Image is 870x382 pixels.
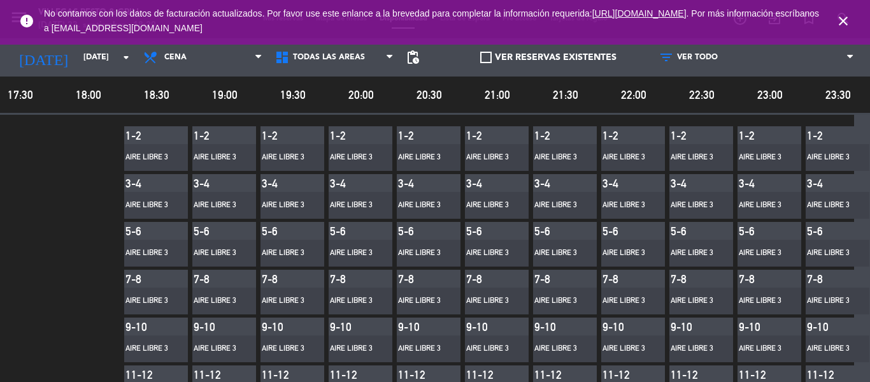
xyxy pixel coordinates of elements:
div: 1-2 [671,129,702,142]
span: 19:30 [260,85,325,104]
i: [DATE] [10,43,77,71]
div: 11-12 [807,368,839,381]
div: Aire Libre 3 [534,342,579,355]
div: 3-4 [534,177,566,190]
div: Aire Libre 3 [466,342,511,355]
div: 5-6 [398,224,430,238]
div: Aire Libre 3 [262,295,306,307]
div: 7-8 [262,272,294,286]
div: 11-12 [125,368,157,381]
div: 3-4 [330,177,362,190]
div: 3-4 [194,177,225,190]
span: pending_actions [405,50,420,65]
div: Aire Libre 3 [739,247,783,260]
span: No contamos con los datos de facturación actualizados. Por favor use este enlance a la brevedad p... [44,8,819,33]
div: 3-4 [807,177,839,190]
div: Aire Libre 3 [125,342,170,355]
span: 18:00 [56,85,120,104]
div: Aire Libre 3 [194,151,238,164]
div: Aire Libre 3 [262,342,306,355]
div: 7-8 [807,272,839,286]
div: 7-8 [330,272,362,286]
div: Aire Libre 3 [739,342,783,355]
div: 11-12 [534,368,566,381]
div: 7-8 [125,272,157,286]
a: . Por más información escríbanos a [EMAIL_ADDRESS][DOMAIN_NAME] [44,8,819,33]
div: 7-8 [398,272,430,286]
i: arrow_drop_down [118,50,134,65]
div: Aire Libre 3 [125,151,170,164]
div: Aire Libre 3 [466,295,511,307]
div: 11-12 [466,368,498,381]
span: 23:30 [806,85,870,104]
div: 1-2 [262,129,294,142]
div: 5-6 [262,224,294,238]
span: 22:30 [669,85,734,104]
div: Aire Libre 3 [125,199,170,212]
span: VER TODO [677,53,718,62]
span: 19:00 [192,85,257,104]
div: Aire Libre 3 [262,247,306,260]
div: 3-4 [262,177,294,190]
i: error [19,13,34,29]
div: Aire Libre 3 [330,199,374,212]
div: 9-10 [330,320,362,334]
div: 11-12 [194,368,225,381]
div: Aire Libre 3 [603,342,647,355]
span: 21:00 [465,85,529,104]
div: 1-2 [739,129,771,142]
div: 9-10 [739,320,771,334]
span: Todas las áreas [293,53,365,62]
div: Aire Libre 3 [398,247,443,260]
div: Aire Libre 3 [534,295,579,307]
div: Aire Libre 3 [398,199,443,212]
div: Aire Libre 3 [330,342,374,355]
div: 7-8 [671,272,702,286]
div: Aire Libre 3 [534,247,579,260]
div: 3-4 [398,177,430,190]
span: 21:30 [533,85,597,104]
div: 3-4 [671,177,702,190]
i: close [836,13,851,29]
div: 7-8 [603,272,634,286]
div: Aire Libre 3 [398,295,443,307]
div: 5-6 [330,224,362,238]
div: Aire Libre 3 [739,151,783,164]
div: 1-2 [534,129,566,142]
div: Aire Libre 3 [603,199,647,212]
div: 1-2 [194,129,225,142]
div: 5-6 [194,224,225,238]
div: 1-2 [807,129,839,142]
div: Aire Libre 3 [671,151,715,164]
div: Aire Libre 3 [671,247,715,260]
div: Aire Libre 3 [807,342,852,355]
div: Aire Libre 3 [807,199,852,212]
div: 7-8 [739,272,771,286]
div: Aire Libre 3 [534,151,579,164]
span: 20:00 [329,85,393,104]
div: 1-2 [466,129,498,142]
div: 3-4 [603,177,634,190]
div: Aire Libre 3 [466,247,511,260]
div: Aire Libre 3 [194,295,238,307]
div: 5-6 [466,224,498,238]
div: 11-12 [262,368,294,381]
div: Aire Libre 3 [807,295,852,307]
div: 5-6 [671,224,702,238]
div: 7-8 [194,272,225,286]
div: Aire Libre 3 [739,295,783,307]
div: 11-12 [330,368,362,381]
div: Aire Libre 3 [739,199,783,212]
div: 7-8 [534,272,566,286]
div: 11-12 [671,368,702,381]
div: Aire Libre 3 [398,342,443,355]
div: 7-8 [466,272,498,286]
span: Cena [164,53,187,62]
div: 11-12 [603,368,634,381]
div: Aire Libre 3 [534,199,579,212]
div: 9-10 [194,320,225,334]
div: Aire Libre 3 [603,295,647,307]
div: Aire Libre 3 [125,295,170,307]
div: Aire Libre 3 [603,151,647,164]
div: Aire Libre 3 [466,199,511,212]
